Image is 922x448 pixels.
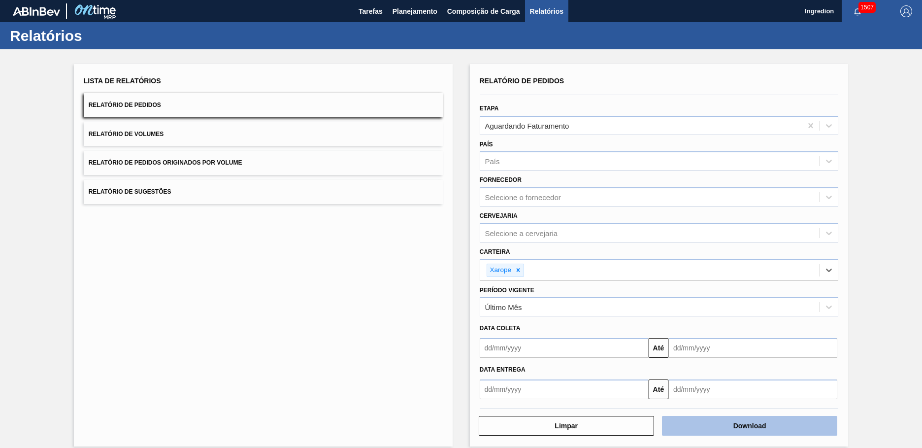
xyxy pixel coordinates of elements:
div: País [485,157,500,166]
label: Etapa [480,105,499,112]
input: dd/mm/yyyy [480,338,649,358]
label: Cervejaria [480,212,518,219]
button: Relatório de Volumes [84,122,443,146]
span: Lista de Relatórios [84,77,161,85]
label: Fornecedor [480,176,522,183]
label: Carteira [480,248,510,255]
div: Aguardando Faturamento [485,121,569,130]
input: dd/mm/yyyy [668,338,837,358]
button: Até [649,379,668,399]
span: Relatório de Pedidos Originados por Volume [89,159,242,166]
div: Selecione a cervejaria [485,229,558,237]
span: Relatórios [530,5,563,17]
span: Data entrega [480,366,526,373]
button: Notificações [842,4,873,18]
span: Relatório de Volumes [89,131,164,138]
button: Download [662,416,837,436]
label: Período Vigente [480,287,534,294]
span: Relatório de Sugestões [89,188,171,195]
label: País [480,141,493,148]
h1: Relatórios [10,30,185,41]
button: Relatório de Pedidos Originados por Volume [84,151,443,175]
button: Até [649,338,668,358]
div: Xarope [487,264,513,276]
img: Logout [900,5,912,17]
button: Relatório de Pedidos [84,93,443,117]
span: Relatório de Pedidos [480,77,564,85]
button: Limpar [479,416,654,436]
button: Relatório de Sugestões [84,180,443,204]
span: Composição de Carga [447,5,520,17]
img: TNhmsLtSVTkK8tSr43FrP2fwEKptu5GPRR3wAAAABJRU5ErkJggg== [13,7,60,16]
span: 1507 [858,2,876,13]
span: Tarefas [359,5,383,17]
span: Data coleta [480,325,521,332]
span: Relatório de Pedidos [89,102,161,108]
input: dd/mm/yyyy [668,379,837,399]
div: Último Mês [485,303,522,311]
div: Selecione o fornecedor [485,193,561,202]
input: dd/mm/yyyy [480,379,649,399]
span: Planejamento [393,5,437,17]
